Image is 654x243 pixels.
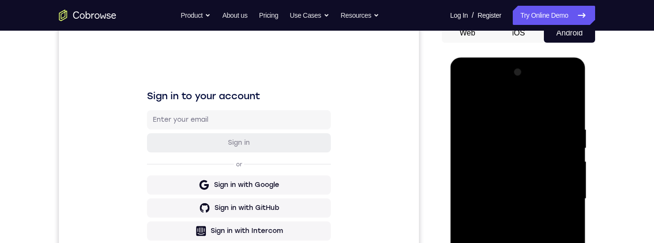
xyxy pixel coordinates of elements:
button: Sign in [88,110,272,129]
button: Android [544,23,595,43]
p: or [175,137,185,145]
div: Sign in with GitHub [156,180,220,189]
button: Resources [341,6,380,25]
button: iOS [493,23,544,43]
a: Pricing [259,6,278,25]
span: / [472,10,474,21]
button: Web [442,23,493,43]
div: Sign in with Zendesk [153,226,223,235]
button: Sign in with GitHub [88,175,272,194]
div: Sign in with Google [155,157,220,166]
button: Use Cases [290,6,329,25]
a: Log In [450,6,468,25]
div: Sign in with Intercom [152,203,224,212]
a: About us [222,6,247,25]
a: Go to the home page [59,10,116,21]
button: Product [181,6,211,25]
h1: Sign in to your account [88,66,272,79]
button: Sign in with Intercom [88,198,272,217]
a: Try Online Demo [513,6,595,25]
input: Enter your email [94,92,266,101]
button: Sign in with Zendesk [88,221,272,240]
a: Register [478,6,501,25]
button: Sign in with Google [88,152,272,171]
